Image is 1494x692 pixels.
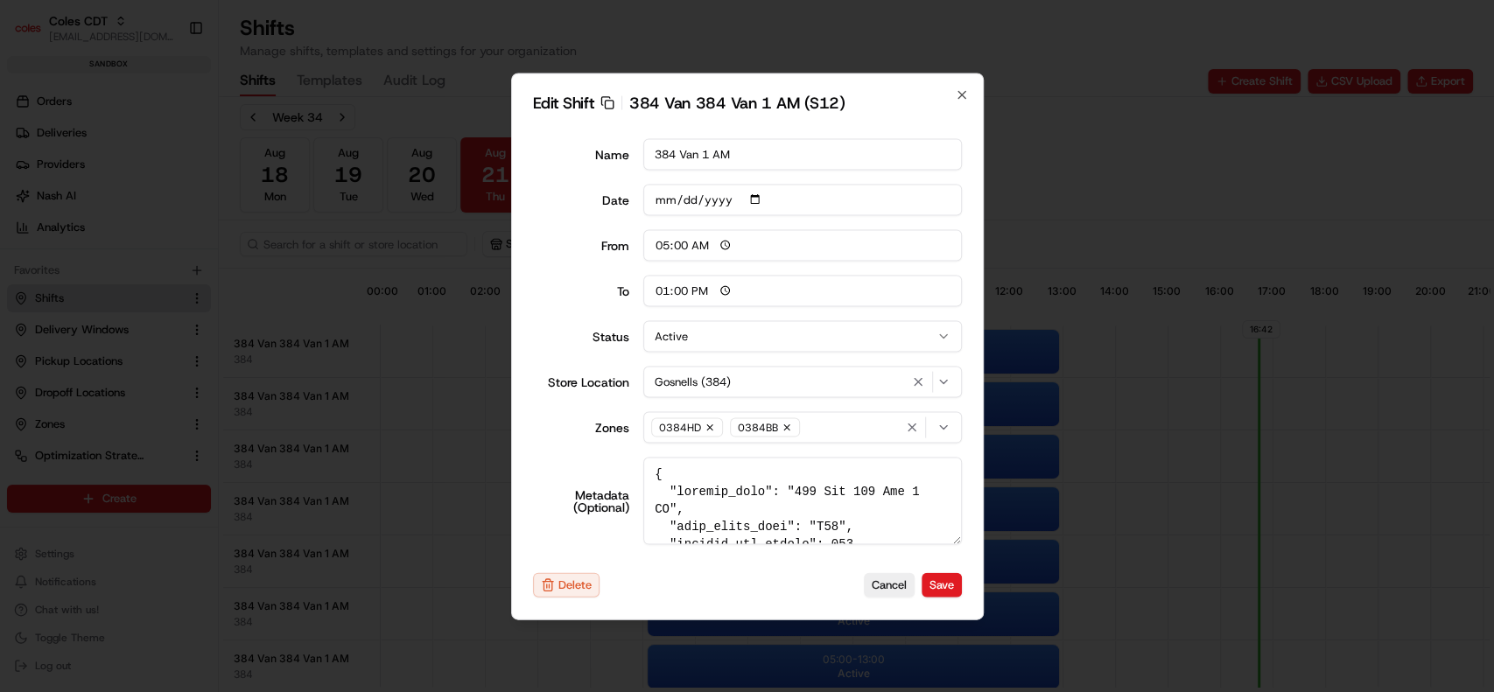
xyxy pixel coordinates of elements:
a: 📗Knowledge Base [11,247,141,278]
div: 💻 [148,255,162,269]
input: Shift name [643,138,962,170]
button: Delete [533,572,600,597]
button: 0384HD0384BB [643,411,962,443]
a: 💻API Documentation [141,247,288,278]
a: Powered byPylon [123,296,212,310]
label: Status [533,330,630,342]
div: Start new chat [60,167,287,185]
span: Pylon [174,297,212,310]
div: From [533,239,630,251]
span: 384 Van 384 Van 1 AM (S12) [629,94,845,110]
span: Knowledge Base [35,254,134,271]
button: Cancel [864,573,915,598]
span: 0384HD [659,420,701,434]
input: Clear [46,113,289,131]
label: Date [533,193,630,206]
img: 1736555255976-a54dd68f-1ca7-489b-9aae-adbdc363a1c4 [18,167,49,199]
label: Metadata (Optional) [533,488,630,513]
div: To [533,284,630,297]
button: Gosnells (384) [643,366,962,397]
p: Welcome 👋 [18,70,319,98]
label: Store Location [533,375,630,388]
button: Save [922,573,962,598]
div: 📗 [18,255,32,269]
textarea: { "loremip_dolo": "499 Sit 109 Ame 1 CO", "adip_elits_doei": "T58", "incidid_utl_etdolo": 053, "m... [643,457,962,544]
img: Nash [18,17,53,52]
span: 0384BB [738,420,778,434]
button: Start new chat [298,172,319,193]
h2: Edit Shift [533,94,962,110]
span: API Documentation [165,254,281,271]
span: Gosnells (384) [655,374,731,389]
div: We're available if you need us! [60,185,221,199]
label: Name [533,148,630,160]
label: Zones [533,421,630,433]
